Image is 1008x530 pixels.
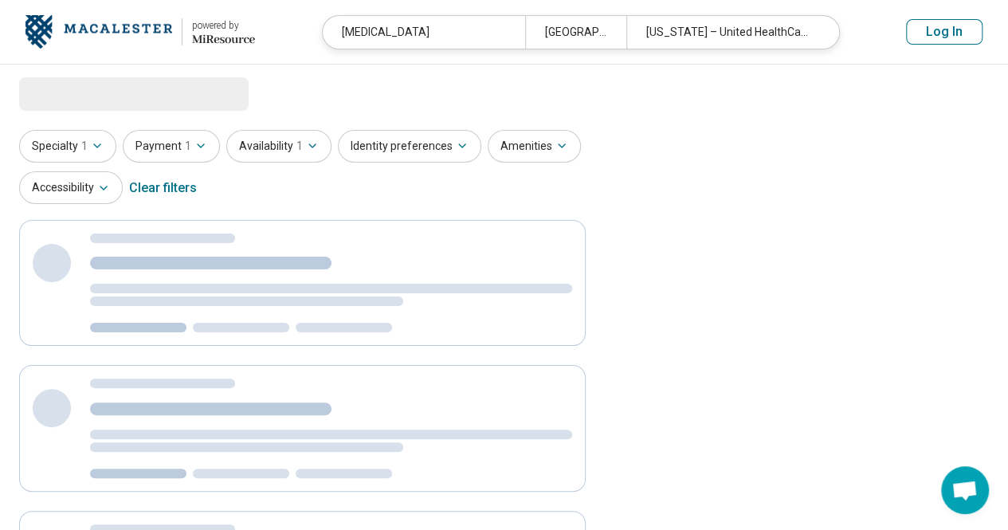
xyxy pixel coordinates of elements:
[19,77,153,109] span: Loading...
[185,138,191,155] span: 1
[941,466,989,514] div: Open chat
[129,169,197,207] div: Clear filters
[25,13,255,51] a: Macalester Collegepowered by
[192,18,255,33] div: powered by
[19,130,116,163] button: Specialty1
[323,16,525,49] div: [MEDICAL_DATA]
[906,19,983,45] button: Log In
[123,130,220,163] button: Payment1
[81,138,88,155] span: 1
[626,16,829,49] div: [US_STATE] – United HealthCare Student Resources
[296,138,303,155] span: 1
[338,130,481,163] button: Identity preferences
[488,130,581,163] button: Amenities
[25,13,172,51] img: Macalester College
[226,130,331,163] button: Availability1
[19,171,123,204] button: Accessibility
[525,16,626,49] div: [GEOGRAPHIC_DATA][PERSON_NAME]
